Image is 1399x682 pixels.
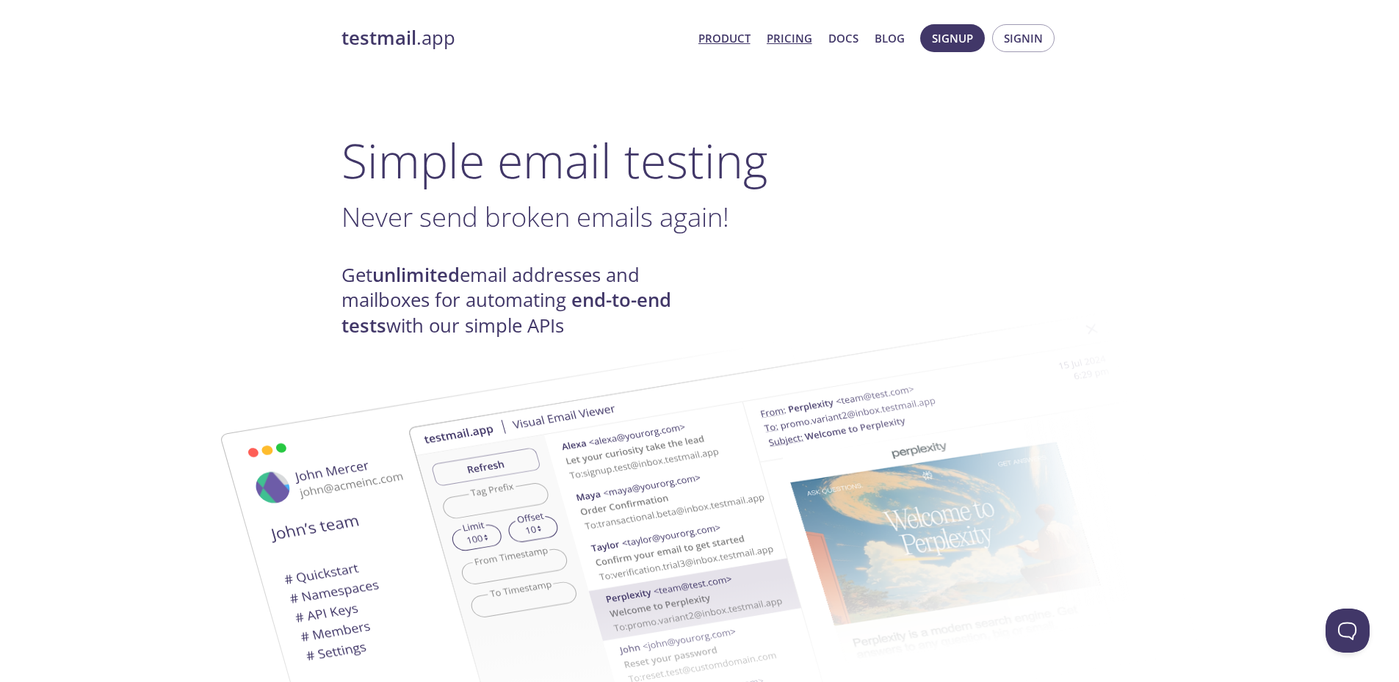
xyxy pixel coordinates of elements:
a: Blog [875,29,905,48]
span: Never send broken emails again! [341,198,729,235]
span: Signin [1004,29,1043,48]
a: testmail.app [341,26,687,51]
a: Pricing [767,29,812,48]
button: Signup [920,24,985,52]
h1: Simple email testing [341,132,1058,189]
strong: end-to-end tests [341,287,671,338]
strong: unlimited [372,262,460,288]
a: Product [698,29,751,48]
strong: testmail [341,25,416,51]
button: Signin [992,24,1055,52]
span: Signup [932,29,973,48]
a: Docs [828,29,858,48]
h4: Get email addresses and mailboxes for automating with our simple APIs [341,263,700,338]
iframe: Help Scout Beacon - Open [1326,609,1370,653]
